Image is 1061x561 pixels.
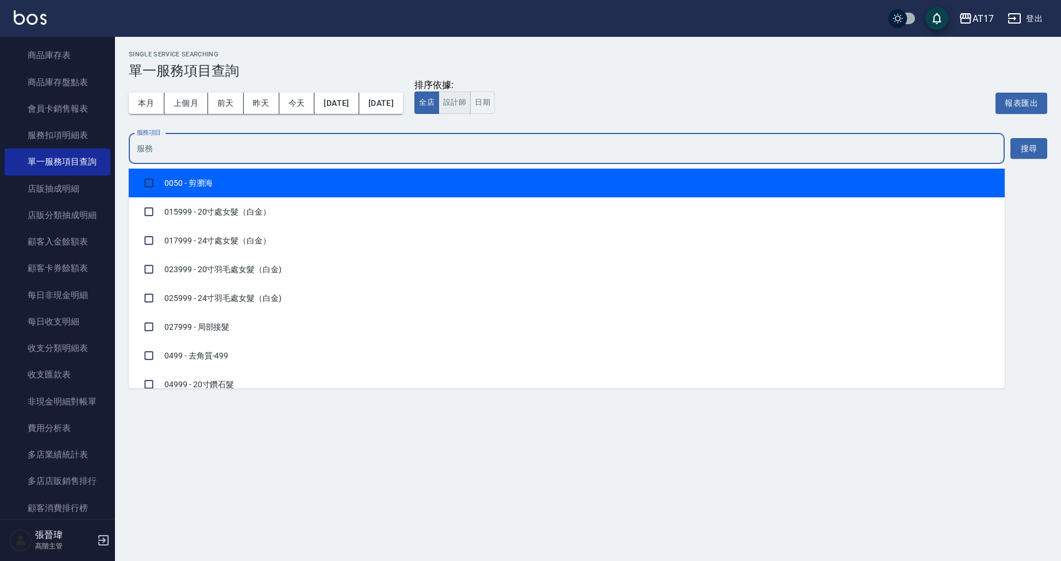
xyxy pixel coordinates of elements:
button: 設計師 [439,91,471,114]
a: 顧客卡券餘額表 [5,255,110,281]
button: [DATE] [314,93,359,114]
button: 昨天 [244,93,279,114]
button: AT17 [954,7,998,30]
a: 商品庫存盤點表 [5,69,110,96]
a: 店販抽成明細 [5,175,110,202]
li: 017999 - 24寸處女髮（白金） [129,226,1005,255]
a: 多店店販銷售排行 [5,468,110,494]
button: 今天 [279,93,315,114]
div: AT17 [972,12,994,26]
a: 費用分析表 [5,415,110,441]
a: 店販分類抽成明細 [5,202,110,228]
p: 高階主管 [35,541,94,551]
input: 服務 [134,139,1000,159]
li: 027999 - 局部接髮 [129,312,1005,341]
li: 0499 - 去角質-499 [129,341,1005,370]
a: 多店業績統計表 [5,441,110,468]
li: 023999 - 20寸羽毛處女髮（白金) [129,255,1005,284]
a: 每日非現金明細 [5,282,110,308]
a: 收支分類明細表 [5,335,110,361]
a: 服務扣項明細表 [5,122,110,148]
li: 0050 - 剪瀏海 [129,169,1005,197]
div: 排序依據: [414,79,495,91]
a: 單一服務項目查詢 [5,148,110,175]
label: 服務項目 [137,128,161,137]
a: 顧客入金餘額表 [5,228,110,255]
button: save [925,7,948,30]
button: 報表匯出 [995,93,1047,114]
a: 會員卡銷售報表 [5,96,110,122]
h3: 單一服務項目查詢 [129,63,1047,79]
button: 登出 [1003,8,1047,29]
button: [DATE] [359,93,403,114]
button: 上個月 [164,93,208,114]
li: 04999 - 20寸鑽石髮 [129,370,1005,399]
a: 商品庫存表 [5,42,110,68]
h2: Single Service Searching [129,51,1047,58]
button: 本月 [129,93,164,114]
img: Person [9,529,32,552]
button: 全店 [414,91,439,114]
li: 015999 - 20寸處女髮（白金） [129,197,1005,226]
button: 搜尋 [1010,138,1047,159]
a: 每日收支明細 [5,308,110,335]
h5: 張晉瑋 [35,529,94,541]
a: 顧客消費排行榜 [5,495,110,521]
a: 收支匯款表 [5,361,110,388]
a: 非現金明細對帳單 [5,388,110,415]
button: 前天 [208,93,244,114]
button: 日期 [470,91,495,114]
li: 025999 - 24寸羽毛處女髮（白金) [129,284,1005,312]
img: Logo [14,10,47,25]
